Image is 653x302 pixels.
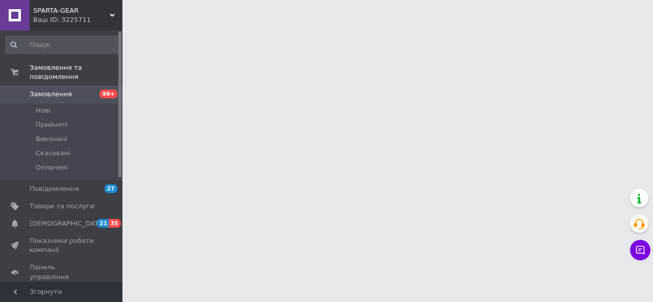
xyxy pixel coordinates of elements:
span: [DEMOGRAPHIC_DATA] [30,219,105,228]
span: Показники роботи компанії [30,236,94,255]
span: 99+ [99,90,117,98]
input: Пошук [5,36,120,54]
span: 21 [97,219,109,228]
span: Замовлення [30,90,72,99]
span: Товари та послуги [30,202,94,211]
span: Замовлення та повідомлення [30,63,122,81]
span: Панель управління [30,263,94,281]
div: Ваш ID: 3225711 [33,15,122,24]
span: Виконані [36,134,67,144]
span: Повідомлення [30,184,79,194]
span: Скасовані [36,149,70,158]
button: Чат з покупцем [630,240,650,260]
span: Прийняті [36,120,67,129]
span: 27 [105,184,117,193]
span: Нові [36,106,51,115]
span: 35 [109,219,120,228]
span: SPARTA-GEAR [33,6,110,15]
span: Оплачені [36,163,68,172]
